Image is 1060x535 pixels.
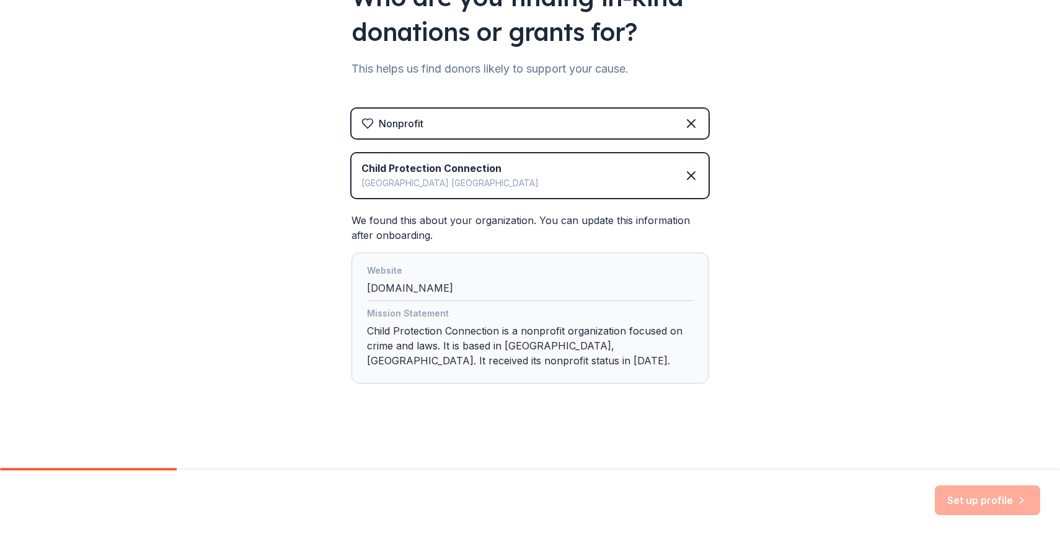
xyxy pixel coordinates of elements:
[367,263,693,281] div: Website
[351,213,709,384] div: We found this about your organization. You can update this information after onboarding.
[361,176,539,191] div: [GEOGRAPHIC_DATA] [GEOGRAPHIC_DATA]
[367,306,693,373] div: Child Protection Connection is a nonprofit organization focused on crime and laws. It is based in...
[367,306,693,323] div: Mission Statement
[351,59,709,79] div: This helps us find donors likely to support your cause.
[379,116,423,131] div: Nonprofit
[367,263,693,301] div: [DOMAIN_NAME]
[361,161,539,176] div: Child Protection Connection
